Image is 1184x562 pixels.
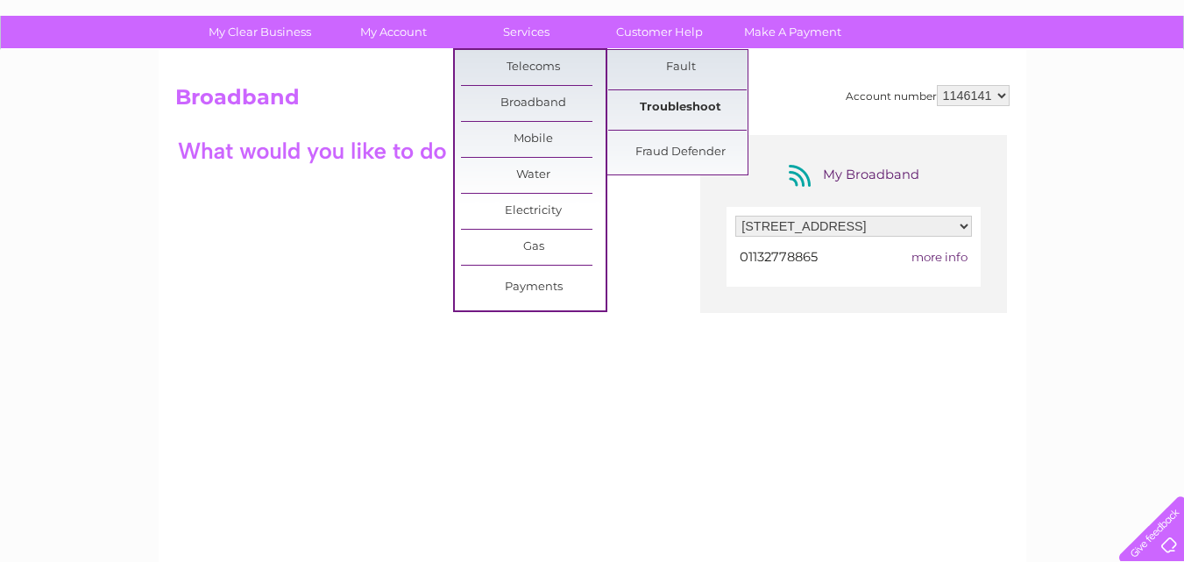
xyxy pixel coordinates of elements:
span: 01132778865 [740,249,818,265]
a: Troubleshoot [608,90,753,125]
img: logo.png [41,46,131,99]
a: Log out [1126,75,1167,88]
a: Fault [608,50,753,85]
a: Blog [1032,75,1057,88]
a: My Clear Business [188,16,332,48]
a: Telecoms [968,75,1021,88]
a: Water [461,158,606,193]
a: Broadband [461,86,606,121]
h2: Broadband [175,85,1010,118]
div: Clear Business is a trading name of Verastar Limited (registered in [GEOGRAPHIC_DATA] No. 3667643... [179,10,1007,85]
a: Gas [461,230,606,265]
a: Payments [461,270,606,305]
div: Account number [846,85,1010,106]
a: 0333 014 3131 [854,9,975,31]
a: Water [876,75,909,88]
div: My Broadband [783,161,924,189]
a: Energy [919,75,958,88]
a: Services [454,16,599,48]
a: Make A Payment [720,16,865,48]
a: Mobile [461,122,606,157]
a: Contact [1067,75,1110,88]
a: Fraud Defender [608,135,753,170]
a: My Account [321,16,465,48]
a: Customer Help [587,16,732,48]
a: Telecoms [461,50,606,85]
span: more info [911,250,968,264]
a: Electricity [461,194,606,229]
